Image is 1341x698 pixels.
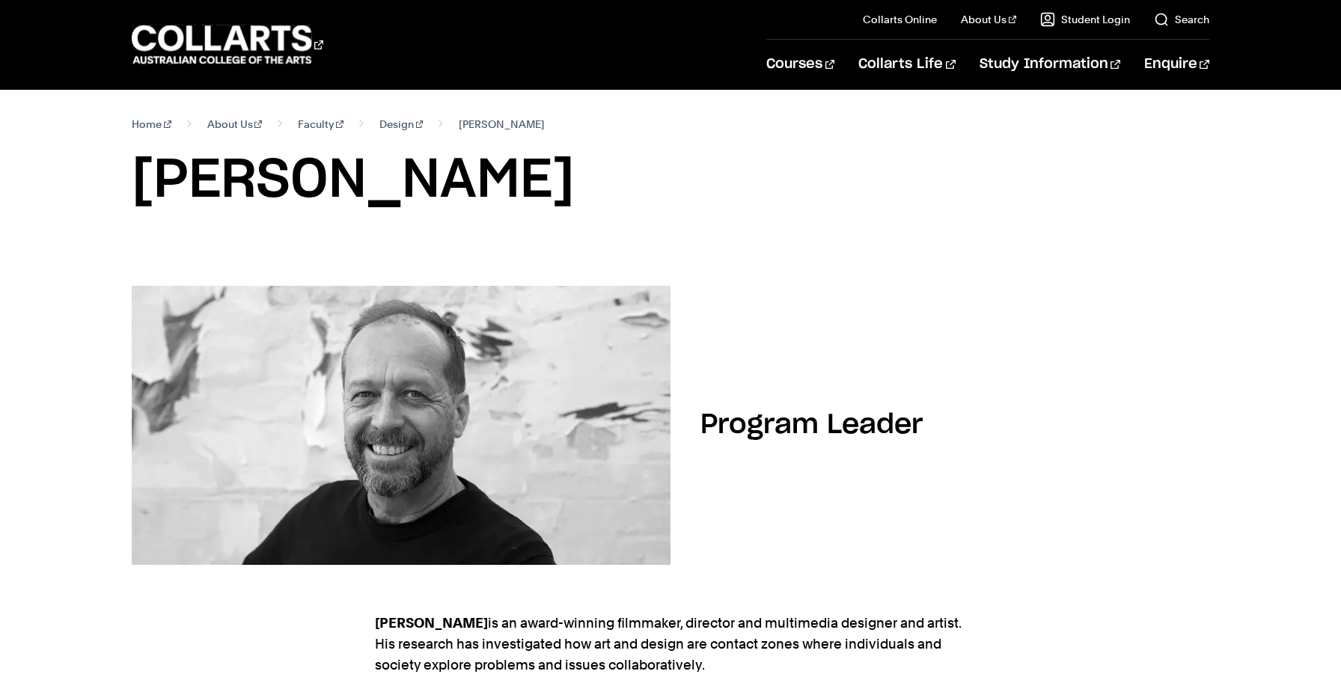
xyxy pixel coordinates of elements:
[298,114,343,135] a: Faculty
[375,613,966,676] p: is an award-winning filmmaker, director and multimedia designer and artist. His research has inve...
[980,40,1120,89] a: Study Information
[766,40,834,89] a: Courses
[375,615,488,631] strong: [PERSON_NAME]
[132,114,171,135] a: Home
[863,12,937,27] a: Collarts Online
[858,40,955,89] a: Collarts Life
[1144,40,1209,89] a: Enquire
[379,114,424,135] a: Design
[207,114,263,135] a: About Us
[1040,12,1130,27] a: Student Login
[132,23,323,66] div: Go to homepage
[961,12,1016,27] a: About Us
[459,114,545,135] span: [PERSON_NAME]
[1154,12,1209,27] a: Search
[700,411,923,438] h2: Program Leader
[132,147,1209,214] h1: [PERSON_NAME]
